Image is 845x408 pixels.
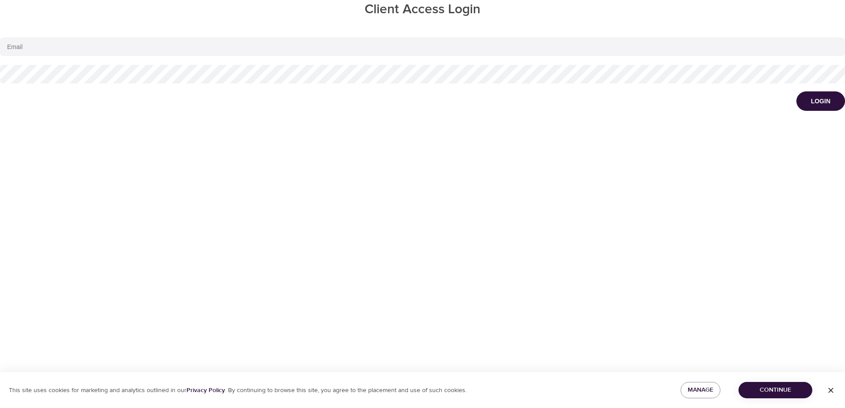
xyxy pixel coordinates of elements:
[187,386,225,394] a: Privacy Policy
[681,382,720,398] button: Manage
[746,385,805,396] span: Continue
[796,91,845,111] button: Login
[811,97,830,106] div: Login
[738,382,812,398] button: Continue
[688,385,713,396] span: Manage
